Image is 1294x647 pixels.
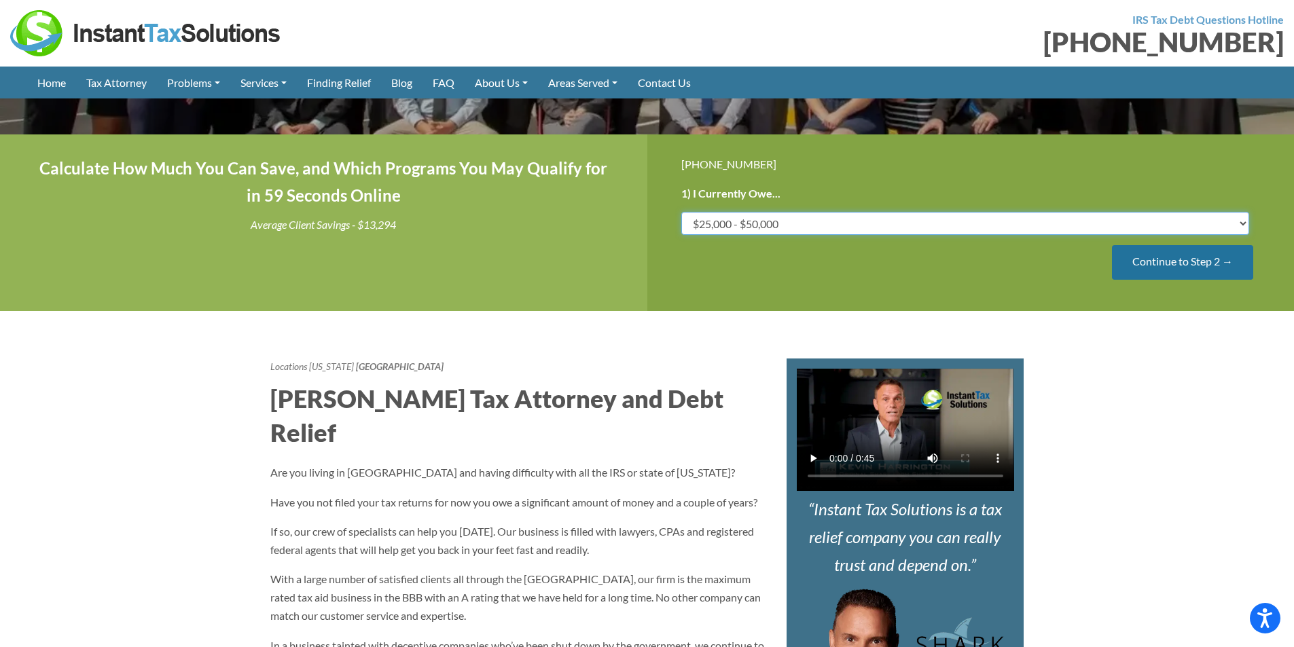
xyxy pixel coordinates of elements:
[157,67,230,98] a: Problems
[658,29,1284,56] div: [PHONE_NUMBER]
[270,493,766,511] p: Have you not filed your tax returns for now you owe a significant amount of money and a couple of...
[381,67,423,98] a: Blog
[76,67,157,98] a: Tax Attorney
[230,67,297,98] a: Services
[1132,13,1284,26] strong: IRS Tax Debt Questions Hotline
[309,361,354,372] a: [US_STATE]
[270,522,766,559] p: If so, our crew of specialists can help you [DATE]. Our business is filled with lawyers, CPAs and...
[681,187,780,201] label: 1) I Currently Owe...
[297,67,381,98] a: Finding Relief
[465,67,538,98] a: About Us
[1112,245,1253,280] input: Continue to Step 2 →
[270,382,766,450] h2: [PERSON_NAME] Tax Attorney and Debt Relief
[270,463,766,481] p: Are you living in [GEOGRAPHIC_DATA] and having difficulty with all the IRS or state of [US_STATE]?
[423,67,465,98] a: FAQ
[538,67,628,98] a: Areas Served
[681,155,1261,173] div: [PHONE_NUMBER]
[10,10,282,56] img: Instant Tax Solutions Logo
[251,218,396,231] i: Average Client Savings - $13,294
[356,361,444,372] strong: [GEOGRAPHIC_DATA]
[10,25,282,38] a: Instant Tax Solutions Logo
[628,67,701,98] a: Contact Us
[27,67,76,98] a: Home
[270,361,307,372] a: Locations
[34,155,613,210] h4: Calculate How Much You Can Save, and Which Programs You May Qualify for in 59 Seconds Online
[270,570,766,625] p: With a large number of satisfied clients all through the [GEOGRAPHIC_DATA], our firm is the maxim...
[808,499,1002,574] i: Instant Tax Solutions is a tax relief company you can really trust and depend on.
